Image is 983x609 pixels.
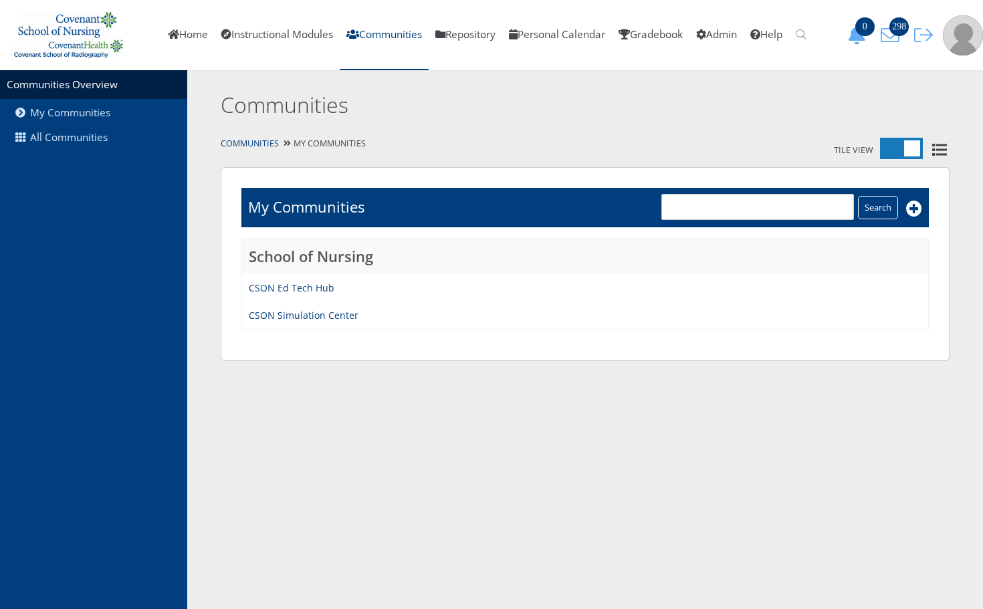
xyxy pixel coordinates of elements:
a: CSON Ed Tech Hub [249,281,334,294]
a: Communities Overview [7,78,118,92]
span: 298 [889,17,909,36]
i: List [930,142,950,157]
h1: My Communities [248,197,364,217]
a: Communities [221,138,279,149]
a: 0 [843,27,876,41]
span: Tile View [834,138,873,163]
button: 298 [876,25,909,45]
div: My Communities [187,134,983,154]
button: 0 [843,25,876,45]
a: 298 [876,27,909,41]
input: Search [858,196,898,219]
i: Add New Community [906,201,922,217]
h2: Communities [221,90,792,120]
span: 0 [855,17,875,36]
img: user-profile-default-picture.png [943,15,983,55]
td: School of Nursing [242,238,929,274]
a: CSON Simulation Center [249,309,358,322]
